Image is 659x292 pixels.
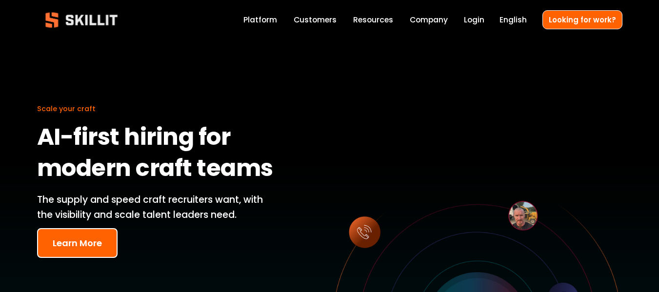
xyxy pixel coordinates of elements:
[37,5,126,35] img: Skillit
[37,193,278,222] p: The supply and speed craft recruiters want, with the visibility and scale talent leaders need.
[499,14,527,27] div: language picker
[37,228,118,258] button: Learn More
[353,14,393,27] a: folder dropdown
[410,14,448,27] a: Company
[37,104,96,114] span: Scale your craft
[464,14,484,27] a: Login
[37,119,273,190] strong: AI-first hiring for modern craft teams
[353,14,393,25] span: Resources
[243,14,277,27] a: Platform
[294,14,337,27] a: Customers
[499,14,527,25] span: English
[542,10,622,29] a: Looking for work?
